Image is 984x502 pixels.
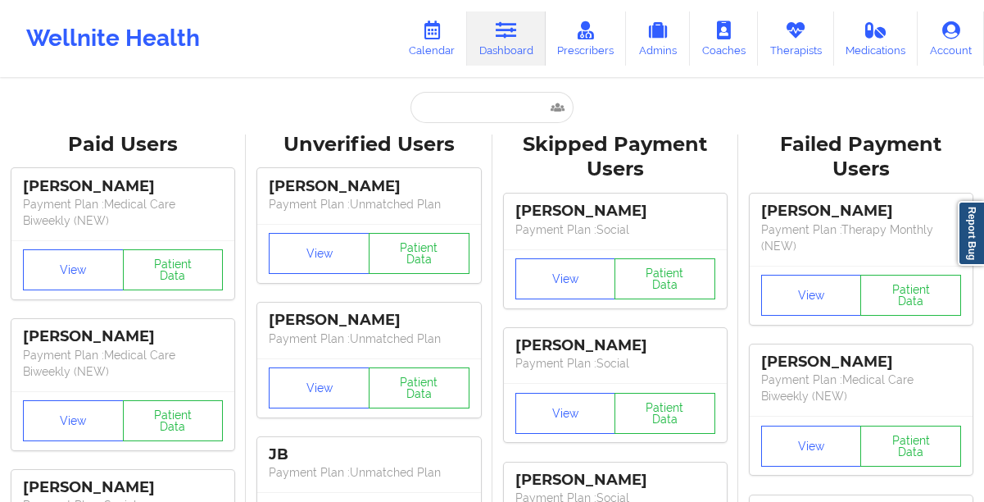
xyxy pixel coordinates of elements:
[504,132,727,183] div: Skipped Payment Users
[690,11,758,66] a: Coaches
[761,372,961,404] p: Payment Plan : Medical Care Biweekly (NEW)
[269,331,469,347] p: Payment Plan : Unmatched Plan
[626,11,690,66] a: Admins
[614,393,715,434] button: Patient Data
[369,367,469,408] button: Patient Data
[750,132,973,183] div: Failed Payment Users
[23,400,124,441] button: View
[369,233,469,274] button: Patient Data
[515,355,715,372] p: Payment Plan : Social
[269,233,370,274] button: View
[515,258,616,299] button: View
[761,221,961,254] p: Payment Plan : Therapy Monthly (NEW)
[614,258,715,299] button: Patient Data
[257,132,480,157] div: Unverified Users
[958,201,984,266] a: Report Bug
[515,471,715,490] div: [PERSON_NAME]
[269,311,469,330] div: [PERSON_NAME]
[23,327,223,346] div: [PERSON_NAME]
[467,11,546,66] a: Dashboard
[834,11,918,66] a: Medications
[23,347,223,380] p: Payment Plan : Medical Care Biweekly (NEW)
[515,393,616,434] button: View
[515,221,715,238] p: Payment Plan : Social
[761,202,961,221] div: [PERSON_NAME]
[23,177,223,196] div: [PERSON_NAME]
[269,177,469,196] div: [PERSON_NAME]
[269,367,370,408] button: View
[23,249,124,290] button: View
[269,464,469,481] p: Payment Plan : Unmatched Plan
[758,11,834,66] a: Therapists
[269,445,469,464] div: JB
[761,275,862,316] button: View
[23,478,223,497] div: [PERSON_NAME]
[123,400,224,441] button: Patient Data
[860,426,961,467] button: Patient Data
[761,426,862,467] button: View
[761,353,961,372] div: [PERSON_NAME]
[397,11,467,66] a: Calendar
[11,132,234,157] div: Paid Users
[269,196,469,212] p: Payment Plan : Unmatched Plan
[546,11,627,66] a: Prescribers
[860,275,961,316] button: Patient Data
[918,11,984,66] a: Account
[123,249,224,290] button: Patient Data
[515,336,715,355] div: [PERSON_NAME]
[23,196,223,229] p: Payment Plan : Medical Care Biweekly (NEW)
[515,202,715,221] div: [PERSON_NAME]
